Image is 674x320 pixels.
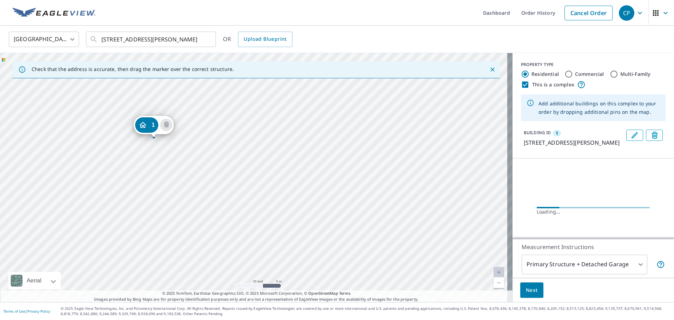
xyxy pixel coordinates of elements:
p: Check that the address is accurate, then drag the marker over the correct structure. [32,66,234,72]
span: © 2025 TomTom, Earthstar Geographics SIO, © 2025 Microsoft Corporation, © [162,290,351,296]
input: Search by address or latitude-longitude [101,30,201,49]
p: © 2025 Eagle View Technologies, Inc. and Pictometry International Corp. All Rights Reserved. Repo... [61,306,670,316]
label: Commercial [575,71,604,78]
a: Current Level 20, Zoom Out [494,277,504,288]
div: Primary Structure + Detached Garage [522,255,647,274]
div: Loading… [537,208,650,215]
a: Cancel Order [564,6,613,20]
a: Terms [339,290,351,296]
p: | [4,309,50,313]
button: Edit building 1 [626,130,643,141]
span: 1 [556,130,558,136]
label: Residential [531,71,559,78]
a: Upload Blueprint [238,32,292,47]
div: OR [223,32,292,47]
a: Terms of Use [4,309,25,314]
label: This is a complex [532,81,574,88]
div: PROPERTY TYPE [521,61,666,68]
span: Your report will include the primary structure and a detached garage if one exists. [656,260,665,269]
label: Multi-Family [620,71,651,78]
button: Delete building 1 [646,130,663,141]
p: BUILDING ID [524,130,551,136]
button: Next [520,282,543,298]
button: Close [488,65,497,74]
div: CP [619,5,634,21]
a: Privacy Policy [27,309,50,314]
a: Current Level 20, Zoom In Disabled [494,267,504,277]
img: EV Logo [13,8,95,18]
div: Aerial [8,272,61,289]
a: OpenStreetMap [308,290,338,296]
div: Aerial [25,272,44,289]
span: Next [526,286,538,295]
p: Measurement Instructions [522,243,665,251]
div: Add additional buildings on this complex to your order by dropping additional pins on the map. [538,97,660,119]
span: Upload Blueprint [244,35,286,44]
div: [GEOGRAPHIC_DATA] [9,30,79,49]
p: [STREET_ADDRESS][PERSON_NAME] [524,138,623,147]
